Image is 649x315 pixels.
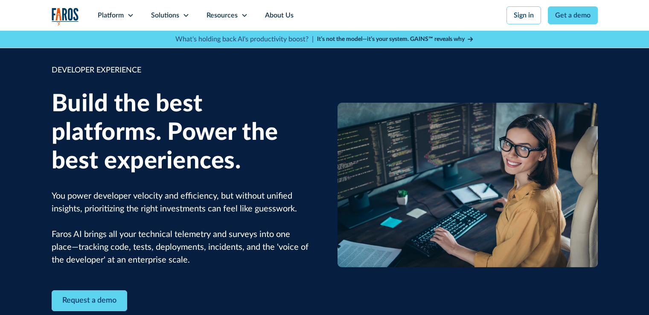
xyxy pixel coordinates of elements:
[151,10,179,20] div: Solutions
[52,90,312,176] h1: Build the best platforms. Power the best experiences.
[52,190,312,266] p: You power developer velocity and efficiency, but without unified insights, prioritizing the right...
[175,34,314,44] p: What's holding back AI's productivity boost? |
[207,10,238,20] div: Resources
[52,8,79,25] img: Logo of the analytics and reporting company Faros.
[52,290,127,311] a: Contact Modal
[317,35,474,44] a: It’s not the model—it’s your system. GAINS™ reveals why
[506,6,541,24] a: Sign in
[548,6,598,24] a: Get a demo
[52,65,312,76] div: DEVELOPER EXPERIENCE
[98,10,124,20] div: Platform
[52,8,79,25] a: home
[317,36,465,42] strong: It’s not the model—it’s your system. GAINS™ reveals why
